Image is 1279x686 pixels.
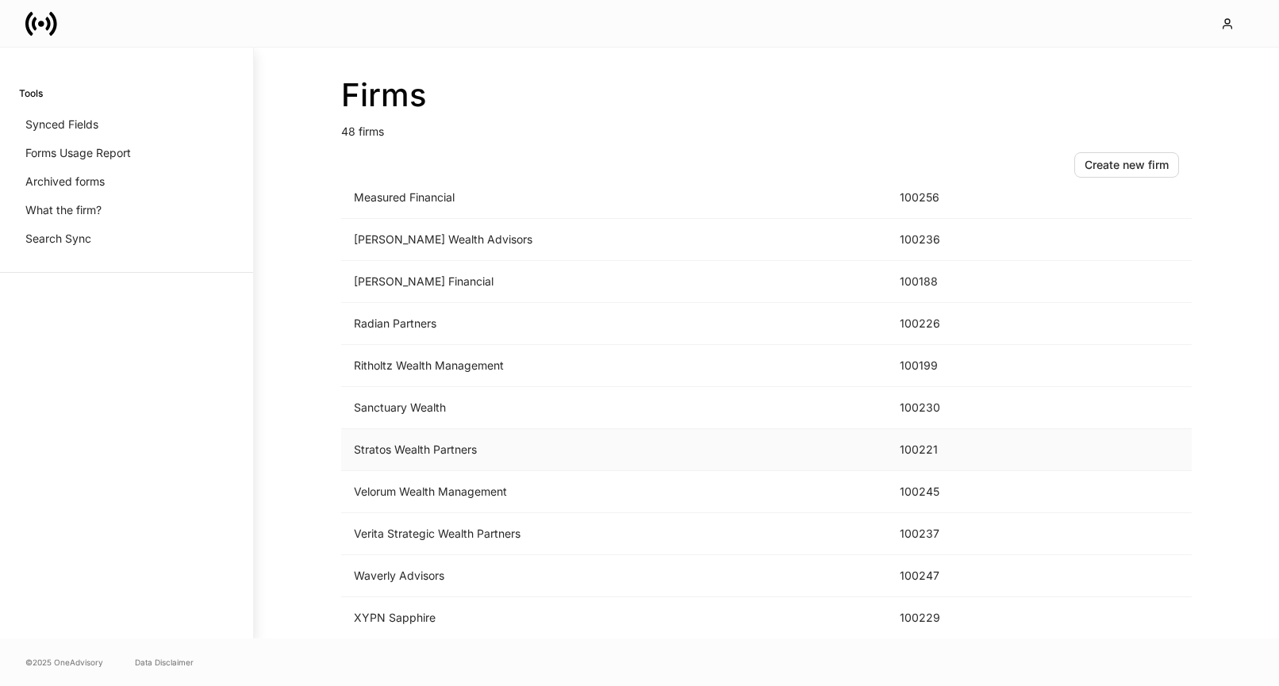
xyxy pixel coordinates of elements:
[887,471,1008,513] td: 100245
[25,174,105,190] p: Archived forms
[341,597,887,639] td: XYPN Sapphire
[1085,157,1169,173] div: Create new firm
[341,387,887,429] td: Sanctuary Wealth
[1074,152,1179,178] button: Create new firm
[19,110,234,139] a: Synced Fields
[341,471,887,513] td: Velorum Wealth Management
[19,139,234,167] a: Forms Usage Report
[887,177,1008,219] td: 100256
[887,261,1008,303] td: 100188
[887,303,1008,345] td: 100226
[341,555,887,597] td: Waverly Advisors
[341,513,887,555] td: Verita Strategic Wealth Partners
[887,597,1008,639] td: 100229
[25,117,98,132] p: Synced Fields
[341,114,1192,140] p: 48 firms
[25,656,103,669] span: © 2025 OneAdvisory
[887,219,1008,261] td: 100236
[887,429,1008,471] td: 100221
[19,86,43,101] h6: Tools
[341,261,887,303] td: [PERSON_NAME] Financial
[887,555,1008,597] td: 100247
[341,219,887,261] td: [PERSON_NAME] Wealth Advisors
[341,303,887,345] td: Radian Partners
[25,202,102,218] p: What the firm?
[19,224,234,253] a: Search Sync
[341,429,887,471] td: Stratos Wealth Partners
[25,145,131,161] p: Forms Usage Report
[887,345,1008,387] td: 100199
[341,345,887,387] td: Ritholtz Wealth Management
[887,387,1008,429] td: 100230
[25,231,91,247] p: Search Sync
[135,656,194,669] a: Data Disclaimer
[341,76,1192,114] h2: Firms
[19,196,234,224] a: What the firm?
[19,167,234,196] a: Archived forms
[341,177,887,219] td: Measured Financial
[887,513,1008,555] td: 100237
